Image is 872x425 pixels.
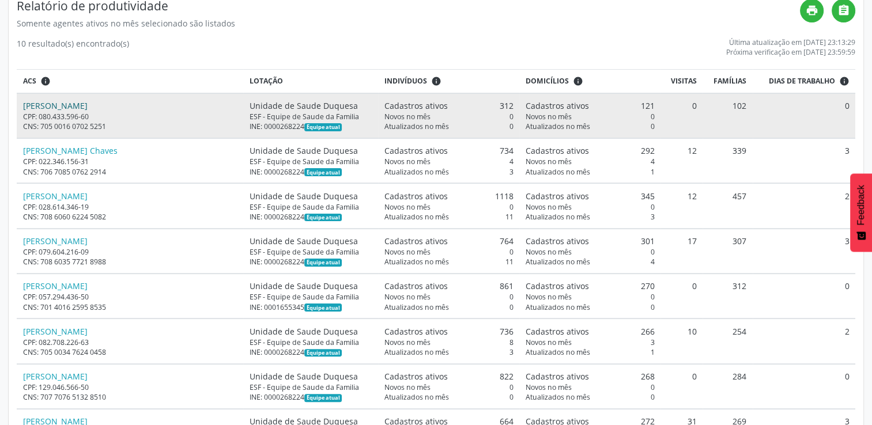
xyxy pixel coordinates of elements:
div: 4 [526,257,655,267]
span: Cadastros ativos [384,145,448,157]
span: ACS [23,76,36,86]
span: Cadastros ativos [526,145,589,157]
div: 292 [526,145,655,157]
div: 312 [384,100,514,112]
td: 12 [660,138,703,183]
span: Cadastros ativos [526,280,589,292]
span: Novos no mês [384,382,431,392]
div: 0 [384,392,514,402]
a: [PERSON_NAME] [23,280,88,291]
div: CPF: 079.604.216-09 [23,247,237,257]
span: Atualizados no mês [526,212,590,222]
td: 0 [753,274,855,318]
div: 0 [526,392,655,402]
span: Novos no mês [384,292,431,302]
div: Próxima verificação em [DATE] 23:59:59 [726,47,855,57]
i: print [806,4,818,17]
div: 301 [526,235,655,247]
td: 3 [753,138,855,183]
td: 339 [703,138,752,183]
span: Domicílios [526,76,569,86]
div: CPF: 028.614.346-19 [23,202,237,212]
span: Atualizados no mês [526,392,590,402]
span: Atualizados no mês [384,122,449,131]
div: ESF - Equipe de Saude da Familia [250,157,372,166]
i: ACSs que estiveram vinculados a uma UBS neste período, mesmo sem produtividade. [40,76,51,86]
div: Unidade de Saude Duquesa [250,190,372,202]
div: 266 [526,325,655,337]
div: 3 [384,167,514,177]
span: Esta é a equipe atual deste Agente [304,214,342,222]
td: 312 [703,274,752,318]
span: Cadastros ativos [384,325,448,337]
span: Cadastros ativos [384,235,448,247]
span: Atualizados no mês [384,212,449,222]
td: 2 [753,318,855,363]
span: Cadastros ativos [526,100,589,112]
span: Esta é a equipe atual deste Agente [304,259,342,267]
span: Novos no mês [526,382,572,392]
div: Unidade de Saude Duquesa [250,280,372,292]
div: Última atualização em [DATE] 23:13:29 [726,37,855,47]
div: CPF: 022.346.156-31 [23,157,237,166]
span: Cadastros ativos [526,235,589,247]
span: Novos no mês [526,247,572,257]
td: 307 [703,229,752,274]
div: 0 [526,382,655,392]
div: 11 [384,212,514,222]
span: Cadastros ativos [526,370,589,382]
div: 3 [526,212,655,222]
span: Esta é a equipe atual deste Agente [304,394,342,402]
span: Atualizados no mês [526,347,590,357]
span: Cadastros ativos [526,325,589,337]
div: CPF: 057.294.436-50 [23,292,237,302]
div: CNS: 707 7076 5132 8510 [23,392,237,402]
td: 17 [660,229,703,274]
div: Unidade de Saude Duquesa [250,325,372,337]
span: Novos no mês [526,202,572,212]
div: 121 [526,100,655,112]
span: Novos no mês [384,157,431,166]
td: 284 [703,364,752,409]
span: Novos no mês [384,337,431,347]
span: Cadastros ativos [384,100,448,112]
div: INE: 0000268224 [250,167,372,177]
div: CNS: 705 0034 7624 0458 [23,347,237,357]
td: 0 [660,364,703,409]
div: CNS: 706 7085 0762 2914 [23,167,237,177]
span: Novos no mês [384,202,431,212]
span: Novos no mês [526,157,572,166]
div: CPF: 082.708.226-63 [23,337,237,347]
div: 0 [384,292,514,302]
div: 1 [526,167,655,177]
a: [PERSON_NAME] [23,236,88,246]
div: INE: 0000268224 [250,122,372,131]
div: 736 [384,325,514,337]
div: 0 [384,112,514,122]
div: ESF - Equipe de Saude da Familia [250,382,372,392]
a: [PERSON_NAME] [23,191,88,202]
div: ESF - Equipe de Saude da Familia [250,112,372,122]
span: Cadastros ativos [384,370,448,382]
div: ESF - Equipe de Saude da Familia [250,247,372,257]
span: Cadastros ativos [384,190,448,202]
div: 1 [526,347,655,357]
div: 4 [526,157,655,166]
div: INE: 0000268224 [250,347,372,357]
div: ESF - Equipe de Saude da Familia [250,337,372,347]
div: CNS: 705 0016 0702 5251 [23,122,237,131]
span: Esta é a equipe atual deste Agente [304,168,342,176]
span: Esta é a equipe atual deste Agente [304,349,342,357]
span: Atualizados no mês [384,347,449,357]
td: 254 [703,318,752,363]
div: 0 [526,247,655,257]
div: 268 [526,370,655,382]
div: CNS: 701 4016 2595 8535 [23,302,237,312]
div: INE: 0001655345 [250,302,372,312]
i: Dias em que o(a) ACS fez pelo menos uma visita, ou ficha de cadastro individual ou cadastro domic... [839,76,850,86]
span: Dias de trabalho [769,76,835,86]
a: [PERSON_NAME] [23,326,88,337]
span: Novos no mês [384,247,431,257]
i:  [837,4,850,17]
td: 2 [753,183,855,228]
